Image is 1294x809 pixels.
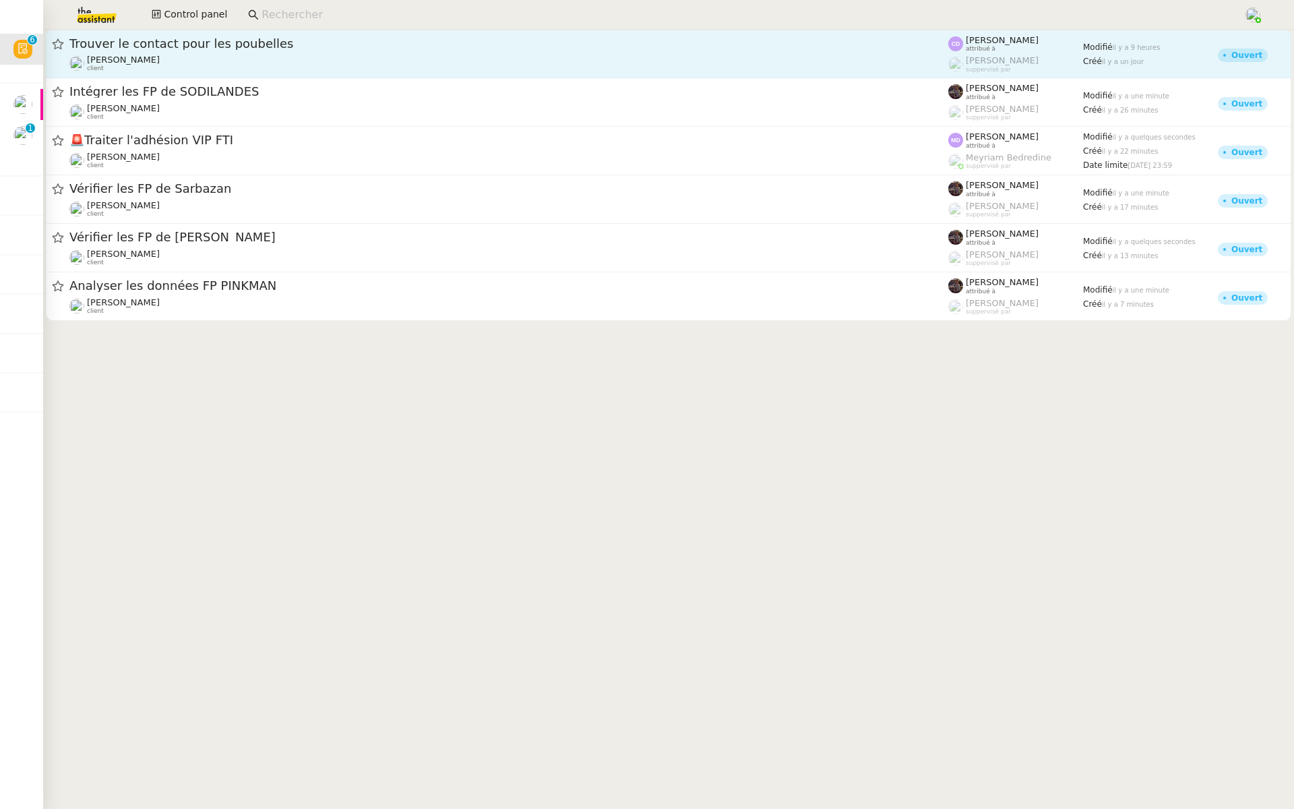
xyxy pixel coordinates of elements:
span: client [87,162,104,169]
app-user-label: attribué à [948,229,1083,246]
span: Créé [1083,299,1102,309]
p: 1 [28,123,33,136]
img: 2af2e8ed-4e7a-4339-b054-92d163d57814 [948,84,963,99]
img: users%2FoFdbodQ3TgNoWt9kP3GXAs5oaCq1%2Favatar%2Fprofile-pic.png [948,202,963,217]
span: Control panel [164,7,227,22]
app-user-label: suppervisé par [948,298,1083,316]
span: [PERSON_NAME] [87,200,160,210]
span: [PERSON_NAME] [87,297,160,307]
app-user-detailed-label: client [69,152,948,169]
span: [PERSON_NAME] [966,298,1039,308]
app-user-label: suppervisé par [948,249,1083,267]
img: users%2FaellJyylmXSg4jqeVbanehhyYJm1%2Favatar%2Fprofile-pic%20(4).png [1245,7,1260,22]
span: il y a 17 minutes [1102,204,1159,211]
app-user-label: suppervisé par [948,201,1083,218]
span: Créé [1083,57,1102,66]
img: users%2FyQfMwtYgTqhRP2YHWHmG2s2LYaD3%2Favatar%2Fprofile-pic.png [948,57,963,71]
img: users%2FlP2L64NyJUYGf6yukvER3qNbi773%2Favatar%2Faa4062d0-caf6-4ead-8344-864088a2b108 [69,250,84,265]
span: client [87,113,104,121]
input: Rechercher [261,6,1230,24]
span: Modifié [1083,132,1113,142]
span: Traiter l'adhésion VIP FTI [69,134,948,146]
img: users%2FlP2L64NyJUYGf6yukvER3qNbi773%2Favatar%2Faa4062d0-caf6-4ead-8344-864088a2b108 [69,299,84,313]
span: client [87,210,104,218]
app-user-label: attribué à [948,180,1083,198]
span: client [87,259,104,266]
span: [PERSON_NAME] [87,55,160,65]
span: Intégrer les FP de SODILANDES [69,86,948,98]
span: attribué à [966,191,995,198]
img: users%2FaellJyylmXSg4jqeVbanehhyYJm1%2Favatar%2Fprofile-pic%20(4).png [948,154,963,169]
app-user-label: attribué à [948,277,1083,295]
img: users%2FpftfpH3HWzRMeZpe6E7kXDgO5SJ3%2Favatar%2Fa3cc7090-f8ed-4df9-82e0-3c63ac65f9dd [13,95,32,114]
div: Ouvert [1231,148,1262,156]
app-user-detailed-label: client [69,249,948,266]
div: Ouvert [1231,245,1262,253]
span: il y a 7 minutes [1102,301,1154,308]
span: attribué à [966,94,995,101]
span: [PERSON_NAME] [966,229,1039,239]
span: client [87,307,104,315]
img: users%2FlP2L64NyJUYGf6yukvER3qNbi773%2Favatar%2Faa4062d0-caf6-4ead-8344-864088a2b108 [69,202,84,216]
span: il y a 22 minutes [1102,148,1159,155]
span: il y a une minute [1113,92,1169,100]
span: Modifié [1083,285,1113,295]
img: users%2FoFdbodQ3TgNoWt9kP3GXAs5oaCq1%2Favatar%2Fprofile-pic.png [948,251,963,266]
span: client [87,65,104,72]
button: Control panel [144,5,235,24]
span: [PERSON_NAME] [966,131,1039,142]
img: users%2FlP2L64NyJUYGf6yukvER3qNbi773%2Favatar%2Faa4062d0-caf6-4ead-8344-864088a2b108 [69,104,84,119]
span: il y a quelques secondes [1113,133,1196,141]
span: il y a un jour [1102,58,1144,65]
span: [PERSON_NAME] [87,103,160,113]
span: il y a 13 minutes [1102,252,1159,260]
span: attribué à [966,239,995,247]
div: Ouvert [1231,51,1262,59]
app-user-label: attribué à [948,83,1083,100]
span: [PERSON_NAME] [966,83,1039,93]
span: Modifié [1083,237,1113,246]
img: users%2FlYQRlXr5PqQcMLrwReJQXYQRRED2%2Favatar%2F8da5697c-73dd-43c4-b23a-af95f04560b4 [13,126,32,145]
div: Ouvert [1231,100,1262,108]
app-user-label: attribué à [948,35,1083,53]
img: users%2FDBF5gIzOT6MfpzgDQC7eMkIK8iA3%2Favatar%2Fd943ca6c-06ba-4e73-906b-d60e05e423d3 [69,153,84,168]
span: [PERSON_NAME] [966,277,1039,287]
span: suppervisé par [966,211,1011,218]
div: Ouvert [1231,294,1262,302]
img: users%2FyQfMwtYgTqhRP2YHWHmG2s2LYaD3%2Favatar%2Fprofile-pic.png [69,56,84,71]
span: Créé [1083,105,1102,115]
span: [PERSON_NAME] [966,249,1039,260]
span: Date limite [1083,160,1128,170]
span: Modifié [1083,91,1113,100]
span: Trouver le contact pour les poubelles [69,38,948,50]
app-user-label: suppervisé par [948,104,1083,121]
span: [PERSON_NAME] [966,201,1039,211]
span: Modifié [1083,42,1113,52]
p: 6 [30,35,35,47]
span: il y a une minute [1113,189,1169,197]
app-user-detailed-label: client [69,103,948,121]
span: [PERSON_NAME] [966,55,1039,65]
nz-badge-sup: 1 [26,123,35,133]
span: attribué à [966,288,995,295]
span: attribué à [966,45,995,53]
span: [PERSON_NAME] [966,104,1039,114]
span: suppervisé par [966,114,1011,121]
span: il y a une minute [1113,287,1169,294]
span: il y a 26 minutes [1102,107,1159,114]
app-user-detailed-label: client [69,200,948,218]
span: Créé [1083,146,1102,156]
span: il y a 9 heures [1113,44,1161,51]
app-user-detailed-label: client [69,55,948,72]
img: 2af2e8ed-4e7a-4339-b054-92d163d57814 [948,181,963,196]
span: Vérifier les FP de Sarbazan [69,183,948,195]
img: svg [948,36,963,51]
span: suppervisé par [966,66,1011,73]
span: [DATE] 23:59 [1128,162,1172,169]
img: svg [948,133,963,148]
span: [PERSON_NAME] [966,35,1039,45]
span: Créé [1083,251,1102,260]
app-user-label: suppervisé par [948,152,1083,170]
span: attribué à [966,142,995,150]
nz-badge-sup: 6 [28,35,37,44]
